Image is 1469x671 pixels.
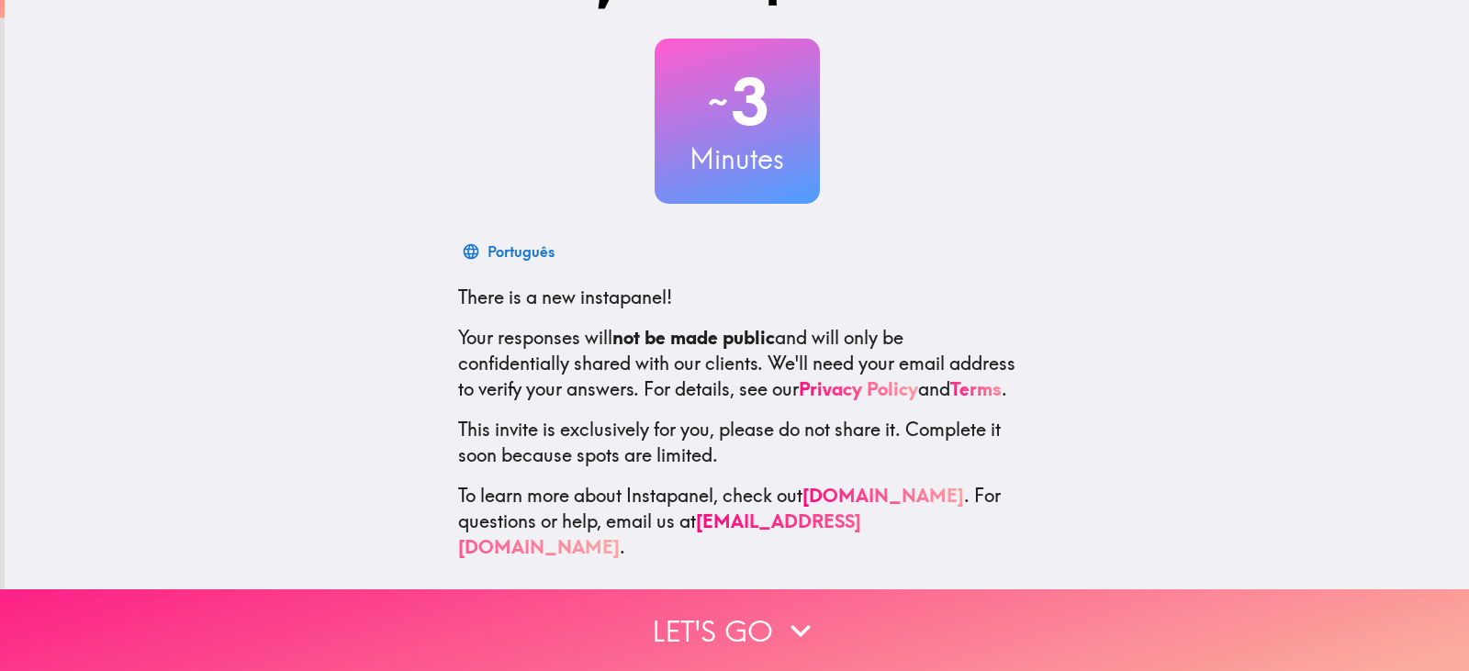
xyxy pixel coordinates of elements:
[488,239,555,264] div: Português
[458,483,1016,560] p: To learn more about Instapanel, check out . For questions or help, email us at .
[655,64,820,140] h2: 3
[458,233,562,270] button: Português
[655,140,820,178] h3: Minutes
[802,484,964,507] a: [DOMAIN_NAME]
[705,74,731,129] span: ~
[458,509,861,558] a: [EMAIL_ADDRESS][DOMAIN_NAME]
[612,326,775,349] b: not be made public
[458,285,672,308] span: There is a new instapanel!
[458,325,1016,402] p: Your responses will and will only be confidentially shared with our clients. We'll need your emai...
[950,377,1002,400] a: Terms
[458,417,1016,468] p: This invite is exclusively for you, please do not share it. Complete it soon because spots are li...
[799,377,918,400] a: Privacy Policy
